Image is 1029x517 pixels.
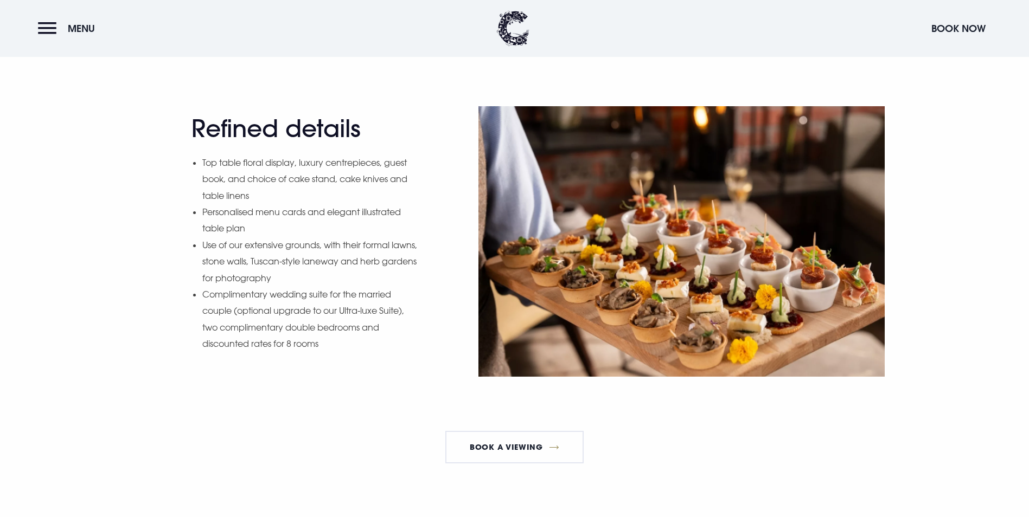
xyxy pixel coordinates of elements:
li: Personalised menu cards and elegant illustrated table plan [202,204,419,237]
li: Use of our extensive grounds, with their formal lawns, stone walls, Tuscan-style laneway and herb... [202,237,419,286]
h2: Refined details [191,114,403,143]
img: Clandeboye Lodge [497,11,529,46]
li: Complimentary wedding suite for the married couple (optional upgrade to our Ultra-luxe Suite), tw... [202,286,419,352]
li: Top table floral display, luxury centrepieces, guest book, and choice of cake stand, cake knives ... [202,154,419,204]
span: Menu [68,22,95,35]
img: Midweek Wedding Package Northern Ireland [478,106,885,377]
button: Menu [38,17,100,40]
button: Book Now [926,17,991,40]
a: Book a Viewing [445,431,584,463]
